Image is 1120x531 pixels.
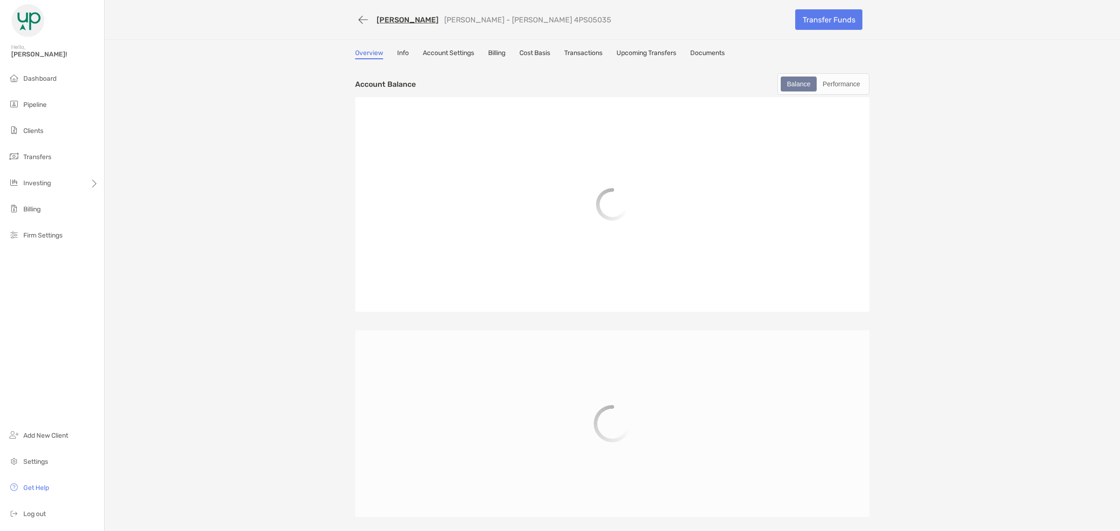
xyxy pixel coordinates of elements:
a: Billing [488,49,505,59]
span: Settings [23,458,48,466]
img: pipeline icon [8,98,20,110]
a: Account Settings [423,49,474,59]
span: Add New Client [23,432,68,440]
span: [PERSON_NAME]! [11,50,98,58]
img: firm-settings icon [8,229,20,240]
img: get-help icon [8,482,20,493]
a: Upcoming Transfers [616,49,676,59]
span: Clients [23,127,43,135]
a: Transactions [564,49,602,59]
img: logout icon [8,508,20,519]
p: Account Balance [355,78,416,90]
a: Cost Basis [519,49,550,59]
div: segmented control [777,73,869,95]
span: Log out [23,510,46,518]
a: [PERSON_NAME] [377,15,439,24]
a: Overview [355,49,383,59]
span: Billing [23,205,41,213]
img: settings icon [8,455,20,467]
a: Documents [690,49,725,59]
img: add_new_client icon [8,429,20,440]
div: Performance [818,77,865,91]
img: investing icon [8,177,20,188]
span: Transfers [23,153,51,161]
img: transfers icon [8,151,20,162]
a: Info [397,49,409,59]
img: Zoe Logo [11,4,45,37]
span: Get Help [23,484,49,492]
img: dashboard icon [8,72,20,84]
span: Firm Settings [23,231,63,239]
p: [PERSON_NAME] - [PERSON_NAME] 4PS05035 [444,15,611,24]
img: clients icon [8,125,20,136]
div: Balance [782,77,816,91]
a: Transfer Funds [795,9,862,30]
img: billing icon [8,203,20,214]
span: Investing [23,179,51,187]
span: Dashboard [23,75,56,83]
span: Pipeline [23,101,47,109]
